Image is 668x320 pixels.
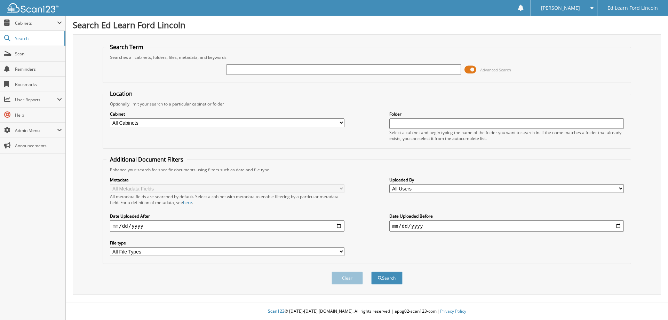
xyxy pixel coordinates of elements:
label: File type [110,240,344,246]
iframe: Chat Widget [633,287,668,320]
span: Cabinets [15,20,57,26]
span: Scan [15,51,62,57]
legend: Search Term [106,43,147,51]
h1: Search Ed Learn Ford Lincoln [73,19,661,31]
span: Bookmarks [15,81,62,87]
img: scan123-logo-white.svg [7,3,59,13]
span: Admin Menu [15,127,57,133]
span: Search [15,36,61,41]
div: © [DATE]-[DATE] [DOMAIN_NAME]. All rights reserved | appg02-scan123-com | [66,303,668,320]
button: Clear [332,272,363,284]
div: Select a cabinet and begin typing the name of the folder you want to search in. If the name match... [389,130,624,141]
label: Cabinet [110,111,344,117]
div: Searches all cabinets, folders, files, metadata, and keywords [106,54,628,60]
label: Date Uploaded Before [389,213,624,219]
legend: Location [106,90,136,97]
a: Privacy Policy [440,308,466,314]
div: Optionally limit your search to a particular cabinet or folder [106,101,628,107]
input: start [110,220,344,232]
label: Uploaded By [389,177,624,183]
div: All metadata fields are searched by default. Select a cabinet with metadata to enable filtering b... [110,194,344,205]
span: Scan123 [268,308,285,314]
span: Help [15,112,62,118]
span: User Reports [15,97,57,103]
div: Enhance your search for specific documents using filters such as date and file type. [106,167,628,173]
label: Date Uploaded After [110,213,344,219]
label: Folder [389,111,624,117]
span: Advanced Search [480,67,511,72]
legend: Additional Document Filters [106,156,187,163]
span: Announcements [15,143,62,149]
label: Metadata [110,177,344,183]
button: Search [371,272,403,284]
span: Reminders [15,66,62,72]
input: end [389,220,624,232]
span: Ed Learn Ford Lincoln [607,6,658,10]
a: here [183,200,192,205]
span: [PERSON_NAME] [541,6,580,10]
